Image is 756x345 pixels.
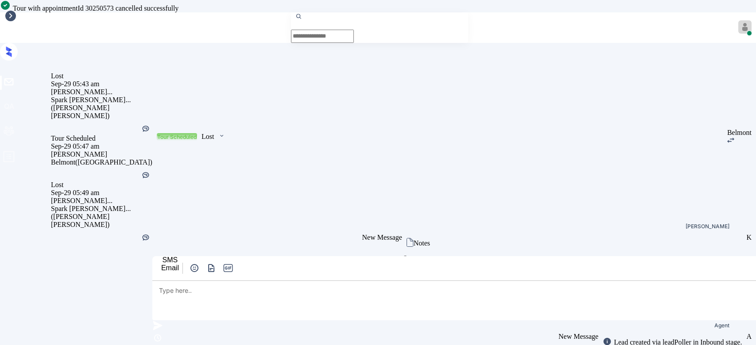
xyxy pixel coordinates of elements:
[51,142,152,150] div: Sep-29 05:47 am
[157,134,197,140] div: Tour Scheduled
[51,205,152,229] div: Spark [PERSON_NAME]... ([PERSON_NAME] [PERSON_NAME])
[3,150,15,166] span: profile
[686,224,729,229] div: [PERSON_NAME]
[141,233,150,243] div: Kelsey was silent
[161,264,179,272] div: Email
[206,263,217,273] img: icon-zuma
[746,234,752,241] div: K
[51,181,152,189] div: Lost
[152,320,163,331] img: icon-zuma
[738,20,752,34] img: avatar
[51,72,152,80] div: Lost
[141,124,150,134] div: Kelsey was silent
[202,133,214,141] div: Lost
[727,129,752,137] div: Belmont
[407,238,414,247] img: icon-zuma
[51,197,152,205] div: [PERSON_NAME]...
[362,234,402,241] span: New Message
[161,256,179,264] div: SMS
[152,333,163,343] img: icon-zuma
[51,189,152,197] div: Sep-29 05:49 am
[51,134,152,142] div: Tour Scheduled
[141,171,150,180] img: Kelsey was silent
[51,158,152,166] div: Belmont ([GEOGRAPHIC_DATA])
[141,124,150,133] img: Kelsey was silent
[414,239,430,247] div: Notes
[218,132,225,140] img: icon-zuma
[727,138,734,143] img: icon-zuma
[51,88,152,96] div: [PERSON_NAME]...
[295,12,302,20] img: icon-zuma
[4,24,21,32] div: Inbox
[141,233,150,242] img: Kelsey was silent
[141,171,150,181] div: Kelsey was silent
[51,150,152,158] div: [PERSON_NAME]
[402,255,408,261] img: icon-zuma
[189,263,200,273] img: icon-zuma
[51,96,152,120] div: Spark [PERSON_NAME]... ([PERSON_NAME] [PERSON_NAME])
[51,80,152,88] div: Sep-29 05:43 am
